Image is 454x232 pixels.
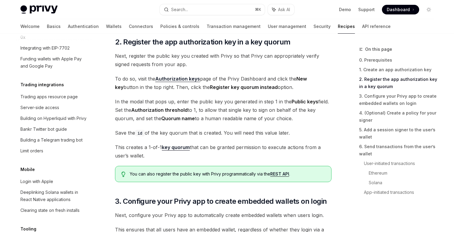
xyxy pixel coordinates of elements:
[130,171,325,177] span: You can also register the public key with Privy programmatically via the .
[364,159,438,168] a: User-initiated transactions
[20,166,35,173] h5: Mobile
[362,19,391,34] a: API reference
[20,81,64,88] h5: Trading integrations
[121,172,126,177] svg: Tip
[20,126,67,133] div: Bankr Twitter bot guide
[20,104,59,111] div: Server-side access
[162,144,190,151] a: key quorum
[16,113,92,124] a: Building on Hyperliquid with Privy
[16,124,92,135] a: Bankr Twitter bot guide
[359,125,438,142] a: 5. Add a session signer to the user’s wallet
[207,19,261,34] a: Transaction management
[16,135,92,145] a: Building a Telegram trading bot
[131,107,188,113] strong: Authorization threshold
[359,55,438,65] a: 0. Prerequisites
[359,108,438,125] a: 4. (Optional) Create a policy for your signer
[160,19,199,34] a: Policies & controls
[268,4,294,15] button: Ask AI
[369,168,438,178] a: Ethereum
[210,84,278,90] strong: Register key quorum instead
[16,102,92,113] a: Server-side access
[115,129,331,137] span: Save the of the key quorum that is created. You will need this value later.
[358,7,375,13] a: Support
[365,46,392,53] span: On this page
[20,115,86,122] div: Building on Hyperliquid with Privy
[359,91,438,108] a: 3. Configure your Privy app to create embedded wallets on login
[16,176,92,187] a: Login with Apple
[387,7,410,13] span: Dashboard
[20,19,40,34] a: Welcome
[359,65,438,75] a: 1. Create an app authorization key
[161,115,195,121] strong: Quorum name
[16,43,92,53] a: Integrating with EIP-7702
[20,55,89,70] div: Funding wallets with Apple Pay and Google Pay
[270,171,289,177] a: REST API
[20,93,78,100] div: Trading apps resource page
[160,4,265,15] button: Search...⌘K
[359,75,438,91] a: 2. Register the app authorization key in a key quorum
[16,187,92,205] a: Deeplinking Solana wallets in React Native applications
[155,76,200,82] a: Authorization keys
[16,205,92,216] a: Clearing state on fresh installs
[339,7,351,13] a: Demo
[16,53,92,72] a: Funding wallets with Apple Pay and Google Pay
[20,147,43,154] div: Limit orders
[115,37,290,47] span: 2. Register the app authorization key in a key quorum
[20,178,53,185] div: Login with Apple
[338,19,355,34] a: Recipes
[47,19,61,34] a: Basics
[16,91,92,102] a: Trading apps resource page
[292,99,318,105] strong: Public keys
[106,19,122,34] a: Wallets
[115,52,331,69] span: Next, register the public key you created with Privy so that Privy can appropriately verify signe...
[20,44,70,52] div: Integrating with EIP-7702
[255,7,261,12] span: ⌘ K
[135,130,145,136] code: id
[68,19,99,34] a: Authentication
[364,188,438,197] a: App-initiated transactions
[16,145,92,156] a: Limit orders
[115,143,331,160] span: This creates a 1-of-1 that can be granted permission to execute actions from a user’s wallet.
[20,207,80,214] div: Clearing state on fresh installs
[20,189,89,203] div: Deeplinking Solana wallets in React Native applications
[424,5,434,14] button: Toggle dark mode
[129,19,153,34] a: Connectors
[359,142,438,159] a: 6. Send transactions from the user’s wallet
[369,178,438,188] a: Solana
[115,197,327,206] span: 3. Configure your Privy app to create embedded wallets on login
[115,97,331,123] span: In the modal that pops up, enter the public key you generated in step 1 in the field. Set the to ...
[115,211,331,219] span: Next, configure your Privy app to automatically create embedded wallets when users login.
[382,5,419,14] a: Dashboard
[278,7,290,13] span: Ask AI
[171,6,188,13] div: Search...
[313,19,331,34] a: Security
[20,5,58,14] img: light logo
[115,75,331,91] span: To do so, visit the page of the Privy Dashboard and click the button in the top right. Then, clic...
[268,19,306,34] a: User management
[20,136,83,144] div: Building a Telegram trading bot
